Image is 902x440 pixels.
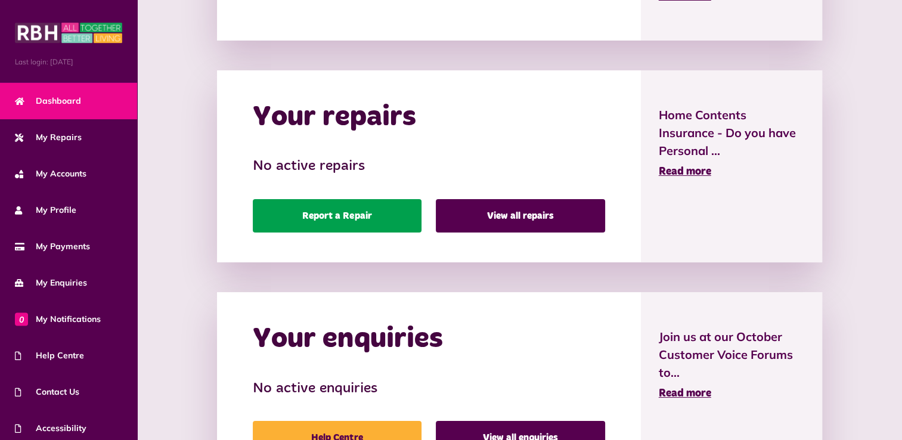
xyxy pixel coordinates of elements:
a: View all repairs [436,199,605,233]
h3: No active repairs [253,158,605,175]
span: 0 [15,312,28,326]
span: My Notifications [15,313,101,326]
span: Read more [659,166,711,177]
span: Read more [659,388,711,399]
span: Dashboard [15,95,81,107]
span: Last login: [DATE] [15,57,122,67]
h2: Your enquiries [253,322,443,357]
span: My Accounts [15,168,86,180]
h2: Your repairs [253,100,416,135]
span: Accessibility [15,422,86,435]
a: Report a Repair [253,199,422,233]
span: Join us at our October Customer Voice Forums to... [659,328,805,382]
a: Join us at our October Customer Voice Forums to... Read more [659,328,805,402]
span: Help Centre [15,349,84,362]
img: MyRBH [15,21,122,45]
h3: No active enquiries [253,380,605,398]
span: My Payments [15,240,90,253]
span: Contact Us [15,386,79,398]
a: Home Contents Insurance - Do you have Personal ... Read more [659,106,805,180]
span: My Profile [15,204,76,216]
span: Home Contents Insurance - Do you have Personal ... [659,106,805,160]
span: My Enquiries [15,277,87,289]
span: My Repairs [15,131,82,144]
